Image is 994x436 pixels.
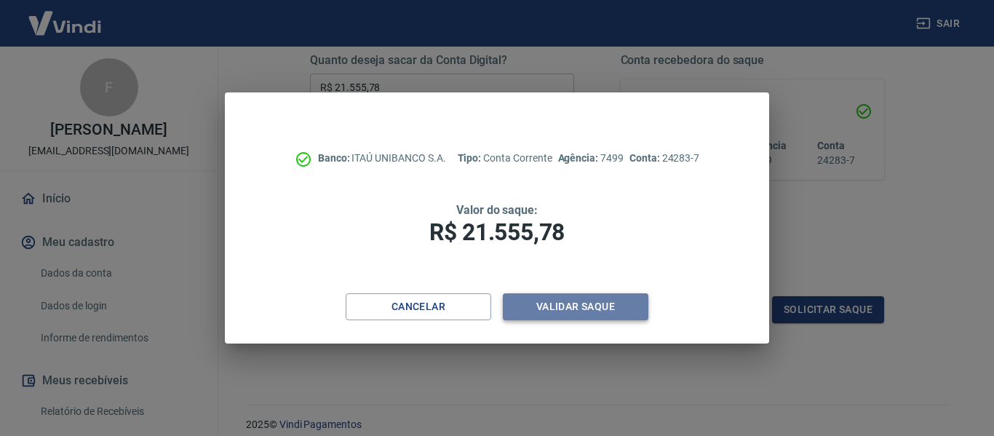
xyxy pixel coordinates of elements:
p: ITAÚ UNIBANCO S.A. [318,151,446,166]
p: Conta Corrente [458,151,552,166]
button: Cancelar [346,293,491,320]
p: 24283-7 [629,151,699,166]
button: Validar saque [503,293,648,320]
span: Conta: [629,152,662,164]
span: Valor do saque: [456,203,538,217]
span: Banco: [318,152,352,164]
span: Tipo: [458,152,484,164]
span: Agência: [558,152,601,164]
p: 7499 [558,151,624,166]
span: R$ 21.555,78 [429,218,565,246]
